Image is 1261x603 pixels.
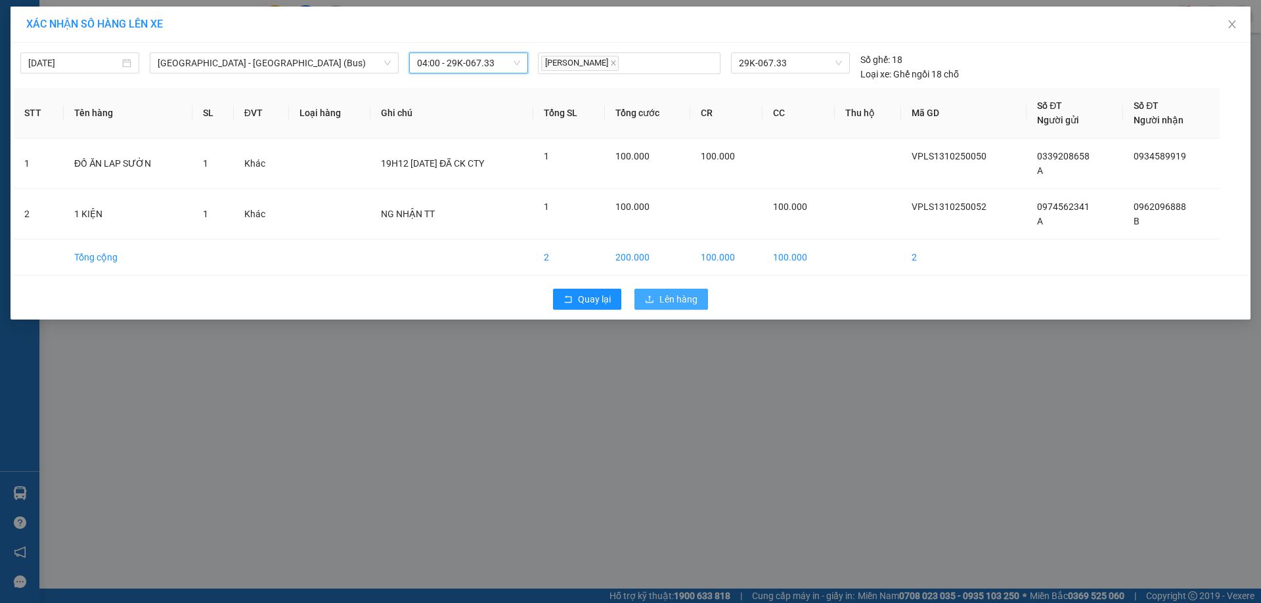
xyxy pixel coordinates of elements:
[381,209,435,219] span: NG NHẬN TT
[64,88,192,138] th: Tên hàng
[541,56,619,71] span: [PERSON_NAME]
[615,201,650,212] span: 100.000
[64,138,192,189] td: ĐỒ ĂN LAP SƯỜN
[381,158,484,169] span: 19H12 [DATE] ĐÃ CK CTY
[14,189,64,239] td: 2
[578,292,611,306] span: Quay lại
[701,151,735,161] span: 100.000
[690,239,763,276] td: 100.000
[605,88,690,138] th: Tổng cước
[544,201,549,212] span: 1
[615,151,650,161] span: 100.000
[234,88,289,138] th: ĐVT
[912,201,986,212] span: VPLS1310250052
[564,295,573,305] span: rollback
[1214,7,1250,43] button: Close
[64,239,192,276] td: Tổng cộng
[533,88,605,138] th: Tổng SL
[659,292,697,306] span: Lên hàng
[64,189,192,239] td: 1 KIỆN
[912,151,986,161] span: VPLS1310250050
[1037,100,1062,111] span: Số ĐT
[1037,165,1043,176] span: A
[544,151,549,161] span: 1
[1134,115,1184,125] span: Người nhận
[860,52,902,67] div: 18
[553,289,621,310] button: rollbackQuay lại
[1227,19,1237,30] span: close
[28,56,120,70] input: 14/10/2025
[763,239,835,276] td: 100.000
[158,53,391,73] span: Lạng Sơn - Hà Nội (Bus)
[1037,216,1043,226] span: A
[1037,115,1079,125] span: Người gửi
[192,88,234,138] th: SL
[763,88,835,138] th: CC
[1134,100,1159,111] span: Số ĐT
[610,60,617,66] span: close
[860,67,959,81] div: Ghế ngồi 18 chỗ
[690,88,763,138] th: CR
[645,295,654,305] span: upload
[860,52,890,67] span: Số ghế:
[14,88,64,138] th: STT
[835,88,901,138] th: Thu hộ
[289,88,371,138] th: Loại hàng
[1134,151,1186,161] span: 0934589919
[234,138,289,189] td: Khác
[1134,201,1186,212] span: 0962096888
[634,289,708,310] button: uploadLên hàng
[417,53,520,73] span: 04:00 - 29K-067.33
[1037,201,1090,212] span: 0974562341
[203,158,208,169] span: 1
[1037,151,1090,161] span: 0339208658
[14,138,64,189] td: 1
[370,88,533,138] th: Ghi chú
[860,67,891,81] span: Loại xe:
[384,59,391,67] span: down
[773,201,807,212] span: 100.000
[739,53,841,73] span: 29K-067.33
[901,239,1027,276] td: 2
[901,88,1027,138] th: Mã GD
[234,189,289,239] td: Khác
[203,209,208,219] span: 1
[26,18,163,30] span: XÁC NHẬN SỐ HÀNG LÊN XE
[533,239,605,276] td: 2
[605,239,690,276] td: 200.000
[1134,216,1139,226] span: B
